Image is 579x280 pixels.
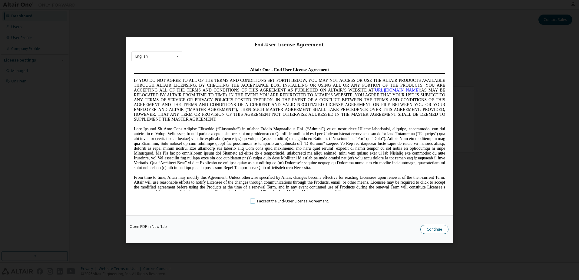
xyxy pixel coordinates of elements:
a: Open PDF in New Tab [130,225,167,228]
span: Altair One - End User License Agreement [119,2,198,7]
span: From time to time, Altair may modify this Agreement. Unless otherwise specified by Altair, change... [2,110,314,129]
span: Lore Ipsumd Sit Ame Cons Adipisc Elitseddo (“Eiusmodte”) in utlabor Etdolo Magnaaliqua Eni. (“Adm... [2,62,314,105]
a: [URL][DOMAIN_NAME] [242,23,288,28]
label: I accept the End-User License Agreement. [250,198,329,204]
div: End-User License Agreement [131,42,448,48]
button: Continue [420,225,448,234]
span: IF YOU DO NOT AGREE TO ALL OF THE TERMS AND CONDITIONS SET FORTH BELOW, YOU MAY NOT ACCESS OR USE... [2,13,314,57]
div: English [135,55,148,58]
